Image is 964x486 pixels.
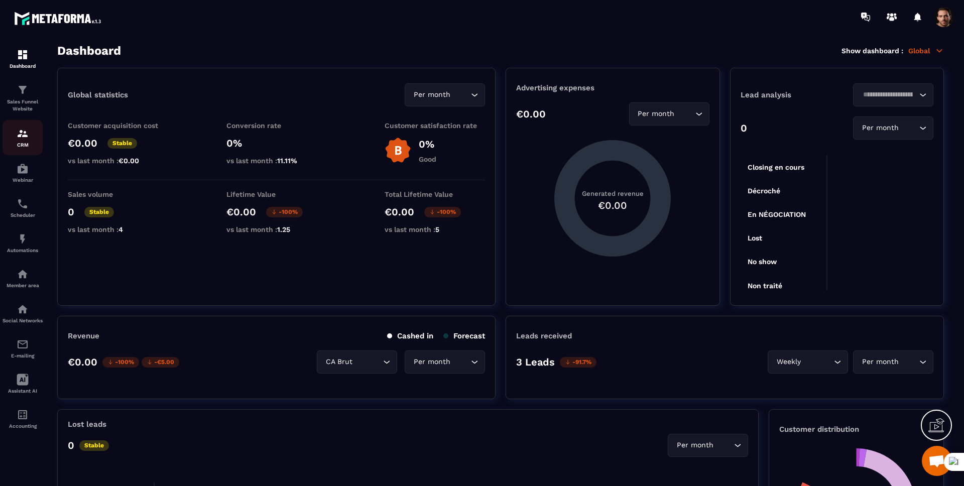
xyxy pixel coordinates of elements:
[102,357,139,368] p: -100%
[385,137,411,164] img: b-badge-o.b3b20ee6.svg
[79,440,109,451] p: Stable
[901,123,917,134] input: Search for option
[68,225,168,233] p: vs last month :
[853,350,933,374] div: Search for option
[411,89,452,100] span: Per month
[3,155,43,190] a: automationsautomationsWebinar
[226,206,256,218] p: €0.00
[803,356,831,368] input: Search for option
[226,190,327,198] p: Lifetime Value
[323,356,354,368] span: CA Brut
[668,434,748,457] div: Search for option
[3,261,43,296] a: automationsautomationsMember area
[748,163,804,172] tspan: Closing en cours
[57,44,121,58] h3: Dashboard
[741,122,747,134] p: 0
[68,356,97,368] p: €0.00
[17,268,29,280] img: automations
[3,63,43,69] p: Dashboard
[3,212,43,218] p: Scheduler
[277,157,297,165] span: 11.11%
[226,157,327,165] p: vs last month :
[3,177,43,183] p: Webinar
[266,207,303,217] p: -100%
[3,331,43,366] a: emailemailE-mailing
[118,225,123,233] span: 4
[516,356,555,368] p: 3 Leads
[560,357,596,368] p: -91.7%
[385,122,485,130] p: Customer satisfaction rate
[452,356,468,368] input: Search for option
[853,83,933,106] div: Search for option
[68,157,168,165] p: vs last month :
[3,318,43,323] p: Social Networks
[3,248,43,253] p: Automations
[17,163,29,175] img: automations
[17,128,29,140] img: formation
[405,350,485,374] div: Search for option
[84,207,114,217] p: Stable
[860,89,917,100] input: Search for option
[629,102,709,126] div: Search for option
[901,356,917,368] input: Search for option
[748,258,777,266] tspan: No show
[516,83,709,92] p: Advertising expenses
[748,282,782,290] tspan: Non traité
[3,98,43,112] p: Sales Funnel Website
[226,137,327,149] p: 0%
[317,350,397,374] div: Search for option
[411,356,452,368] span: Per month
[277,225,290,233] span: 1.25
[17,49,29,61] img: formation
[3,142,43,148] p: CRM
[17,409,29,421] img: accountant
[853,116,933,140] div: Search for option
[3,41,43,76] a: formationformationDashboard
[226,225,327,233] p: vs last month :
[715,440,732,451] input: Search for option
[419,155,436,163] p: Good
[3,423,43,429] p: Accounting
[142,357,179,368] p: -€5.00
[3,296,43,331] a: social-networksocial-networkSocial Networks
[385,206,414,218] p: €0.00
[3,388,43,394] p: Assistant AI
[17,198,29,210] img: scheduler
[118,157,139,165] span: €0.00
[419,138,436,150] p: 0%
[779,425,933,434] p: Customer distribution
[774,356,803,368] span: Weekly
[68,206,74,218] p: 0
[3,366,43,401] a: Assistant AI
[3,190,43,225] a: schedulerschedulerScheduler
[68,331,99,340] p: Revenue
[768,350,848,374] div: Search for option
[68,122,168,130] p: Customer acquisition cost
[748,187,780,195] tspan: Décroché
[3,225,43,261] a: automationsautomationsAutomations
[748,210,806,218] tspan: En NÉGOCIATION
[443,331,485,340] p: Forecast
[748,234,762,242] tspan: Lost
[68,137,97,149] p: €0.00
[435,225,439,233] span: 5
[3,120,43,155] a: formationformationCRM
[405,83,485,106] div: Search for option
[14,9,104,28] img: logo
[17,84,29,96] img: formation
[516,331,572,340] p: Leads received
[636,108,677,119] span: Per month
[17,303,29,315] img: social-network
[107,138,137,149] p: Stable
[17,233,29,245] img: automations
[17,338,29,350] img: email
[922,446,952,476] div: Mở cuộc trò chuyện
[385,190,485,198] p: Total Lifetime Value
[3,401,43,436] a: accountantaccountantAccounting
[3,76,43,120] a: formationformationSales Funnel Website
[741,90,837,99] p: Lead analysis
[516,108,546,120] p: €0.00
[860,356,901,368] span: Per month
[3,353,43,358] p: E-mailing
[387,331,433,340] p: Cashed in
